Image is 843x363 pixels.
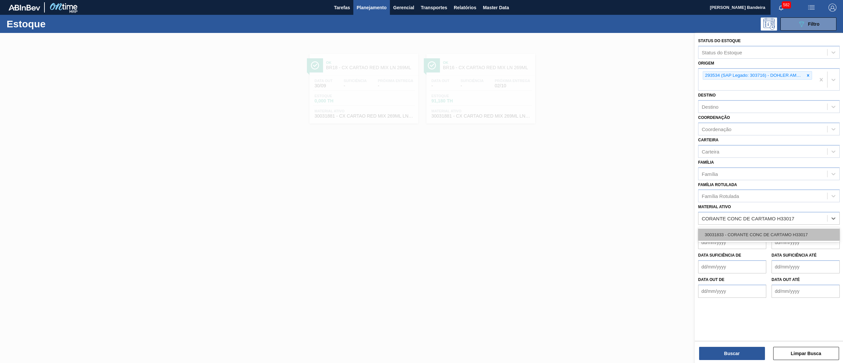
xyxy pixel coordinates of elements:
[421,4,447,12] span: Transportes
[483,4,509,12] span: Master Data
[702,104,719,110] div: Destino
[772,260,840,273] input: dd/mm/yyyy
[698,260,766,273] input: dd/mm/yyyy
[698,115,730,120] label: Coordenação
[702,149,719,154] div: Carteira
[702,49,742,55] div: Status do Estoque
[782,1,791,9] span: 582
[698,93,716,98] label: Destino
[829,4,836,12] img: Logout
[698,61,714,66] label: Origem
[772,253,817,258] label: Data suficiência até
[772,285,840,298] input: dd/mm/yyyy
[703,71,804,80] div: 293534 (SAP Legado: 303716) - DOHLER AMERICA LATINA LTDA
[808,21,820,27] span: Filtro
[357,4,387,12] span: Planejamento
[772,236,840,249] input: dd/mm/yyyy
[698,160,714,165] label: Família
[698,138,719,142] label: Carteira
[702,171,718,177] div: Família
[7,20,109,28] h1: Estoque
[771,3,792,12] button: Notificações
[393,4,414,12] span: Gerencial
[761,17,777,31] div: Pogramando: nenhum usuário selecionado
[698,229,840,241] div: 30031833 - CORANTE CONC DE CARTAMO H33017
[780,17,836,31] button: Filtro
[698,236,766,249] input: dd/mm/yyyy
[702,193,739,199] div: Família Rotulada
[698,182,737,187] label: Família Rotulada
[698,205,731,209] label: Material ativo
[772,277,800,282] label: Data out até
[698,39,741,43] label: Status do Estoque
[334,4,350,12] span: Tarefas
[698,253,741,258] label: Data suficiência de
[454,4,476,12] span: Relatórios
[698,277,724,282] label: Data out de
[698,285,766,298] input: dd/mm/yyyy
[9,5,40,11] img: TNhmsLtSVTkK8tSr43FrP2fwEKptu5GPRR3wAAAABJRU5ErkJggg==
[807,4,815,12] img: userActions
[702,126,731,132] div: Coordenação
